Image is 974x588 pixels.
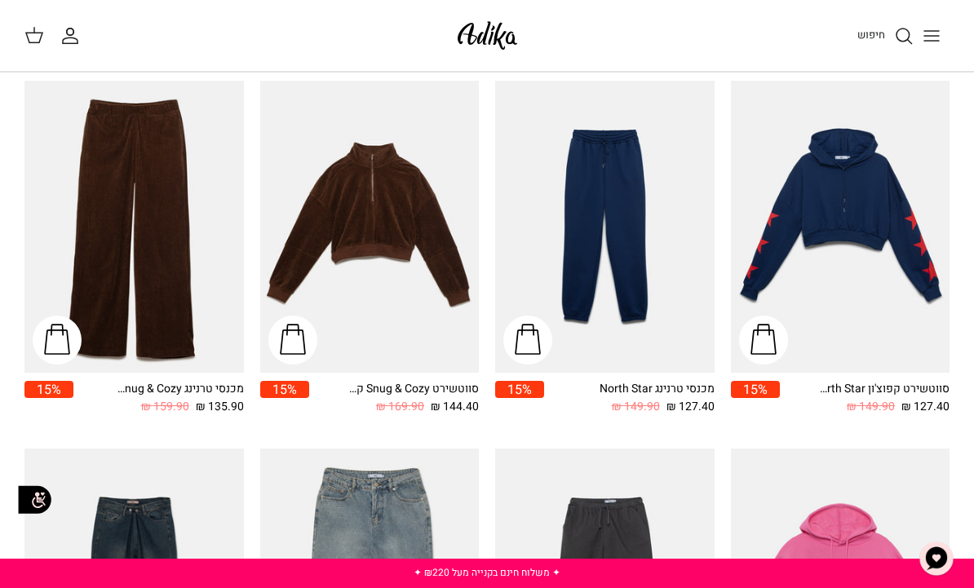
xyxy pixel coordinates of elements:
[584,381,715,398] div: מכנסי טרנינג North Star
[495,81,715,373] a: מכנסי טרנינג North Star
[857,27,885,42] span: חיפוש
[260,81,480,373] a: סווטשירט Snug & Cozy קרופ
[495,381,544,398] span: 15%
[731,81,950,373] a: סווטשירט קפוצ'ון North Star אוברסייז
[260,381,309,416] a: 15%
[348,381,479,398] div: סווטשירט Snug & Cozy קרופ
[914,18,950,54] button: Toggle menu
[24,381,73,416] a: 15%
[60,26,86,46] a: החשבון שלי
[901,398,950,416] span: 127.40 ₪
[260,381,309,398] span: 15%
[309,381,480,416] a: סווטשירט Snug & Cozy קרופ 144.40 ₪ 169.90 ₪
[24,381,73,398] span: 15%
[612,398,660,416] span: 149.90 ₪
[73,381,244,416] a: מכנסי טרנינג Snug & Cozy גזרה משוחררת 135.90 ₪ 159.90 ₪
[414,565,560,580] a: ✦ משלוח חינם בקנייה מעל ₪220 ✦
[857,26,914,46] a: חיפוש
[196,398,244,416] span: 135.90 ₪
[24,81,244,373] a: מכנסי טרנינג Snug & Cozy גזרה משוחררת
[12,477,57,522] img: accessibility_icon02.svg
[731,381,780,416] a: 15%
[819,381,950,398] div: סווטשירט קפוצ'ון North Star אוברסייז
[666,398,715,416] span: 127.40 ₪
[731,381,780,398] span: 15%
[141,398,189,416] span: 159.90 ₪
[780,381,950,416] a: סווטשירט קפוצ'ון North Star אוברסייז 127.40 ₪ 149.90 ₪
[495,381,544,416] a: 15%
[453,16,522,55] img: Adika IL
[376,398,424,416] span: 169.90 ₪
[847,398,895,416] span: 149.90 ₪
[113,381,244,398] div: מכנסי טרנינג Snug & Cozy גזרה משוחררת
[544,381,715,416] a: מכנסי טרנינג North Star 127.40 ₪ 149.90 ₪
[912,534,961,583] button: צ'אט
[431,398,479,416] span: 144.40 ₪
